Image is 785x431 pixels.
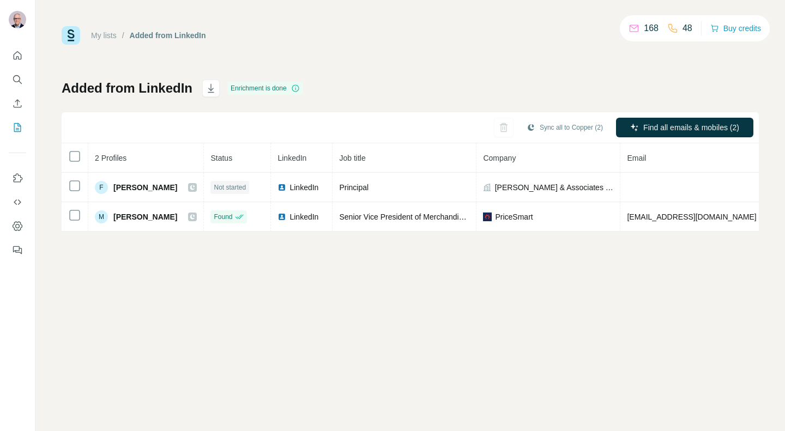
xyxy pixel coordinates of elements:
[627,154,646,162] span: Email
[9,70,26,89] button: Search
[227,82,303,95] div: Enrichment is done
[214,183,246,192] span: Not started
[710,21,761,36] button: Buy credits
[289,211,318,222] span: LinkedIn
[277,183,286,192] img: LinkedIn logo
[627,213,756,221] span: [EMAIL_ADDRESS][DOMAIN_NAME]
[91,31,117,40] a: My lists
[483,154,516,162] span: Company
[683,22,692,35] p: 48
[339,154,365,162] span: Job title
[95,154,126,162] span: 2 Profiles
[9,46,26,65] button: Quick start
[130,30,206,41] div: Added from LinkedIn
[643,122,739,133] span: Find all emails & mobiles (2)
[9,94,26,113] button: Enrich CSV
[616,118,753,137] button: Find all emails & mobiles (2)
[289,182,318,193] span: LinkedIn
[339,183,369,192] span: Principal
[9,216,26,236] button: Dashboard
[113,182,177,193] span: [PERSON_NAME]
[483,213,492,221] img: company-logo
[95,210,108,223] div: M
[9,11,26,28] img: Avatar
[9,192,26,212] button: Use Surfe API
[122,30,124,41] li: /
[62,26,80,45] img: Surfe Logo
[210,154,232,162] span: Status
[495,182,614,193] span: [PERSON_NAME] & Associates LLC
[644,22,659,35] p: 168
[9,118,26,137] button: My lists
[62,80,192,97] h1: Added from LinkedIn
[214,212,232,222] span: Found
[339,213,473,221] span: Senior Vice President of Merchandising
[95,181,108,194] div: F
[9,240,26,260] button: Feedback
[519,119,611,136] button: Sync all to Copper (2)
[113,211,177,222] span: [PERSON_NAME]
[495,211,533,222] span: PriceSmart
[277,154,306,162] span: LinkedIn
[9,168,26,188] button: Use Surfe on LinkedIn
[277,213,286,221] img: LinkedIn logo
